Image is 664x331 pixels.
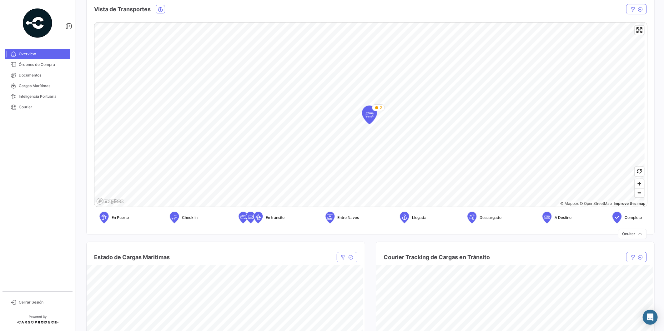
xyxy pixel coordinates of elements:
div: Map marker [362,106,377,124]
h4: Vista de Transportes [94,5,151,14]
span: Llegada [412,215,426,220]
span: Entre Naves [338,215,359,220]
span: Overview [19,51,68,57]
div: Abrir Intercom Messenger [643,310,658,325]
span: Completo [625,215,642,220]
a: Overview [5,49,70,59]
img: powered-by.png [22,7,53,39]
a: Órdenes de Compra [5,59,70,70]
span: Check In [182,215,198,220]
span: Órdenes de Compra [19,62,68,67]
span: 2 [380,105,382,111]
h4: Estado de Cargas Maritimas [94,253,170,262]
button: Enter fullscreen [635,26,644,35]
a: Documentos [5,70,70,81]
button: Ocultar [618,229,647,239]
span: Zoom out [635,189,644,197]
a: Map feedback [614,201,646,206]
span: En Puerto [112,215,129,220]
span: Descargado [480,215,501,220]
span: Inteligencia Portuaria [19,94,68,99]
span: En tránsito [266,215,284,220]
canvas: Map [94,22,645,207]
span: A Destino [555,215,571,220]
span: Courier [19,104,68,110]
a: Inteligencia Portuaria [5,91,70,102]
a: OpenStreetMap [580,201,612,206]
span: Cerrar Sesión [19,299,68,305]
a: Mapbox logo [96,198,124,205]
a: Cargas Marítimas [5,81,70,91]
span: Documentos [19,72,68,78]
a: Courier [5,102,70,112]
h4: Courier Tracking de Cargas en Tránsito [384,253,490,262]
a: Mapbox [560,201,579,206]
button: Zoom out [635,188,644,197]
button: Ocean [156,5,165,13]
button: Zoom in [635,179,644,188]
span: Cargas Marítimas [19,83,68,89]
